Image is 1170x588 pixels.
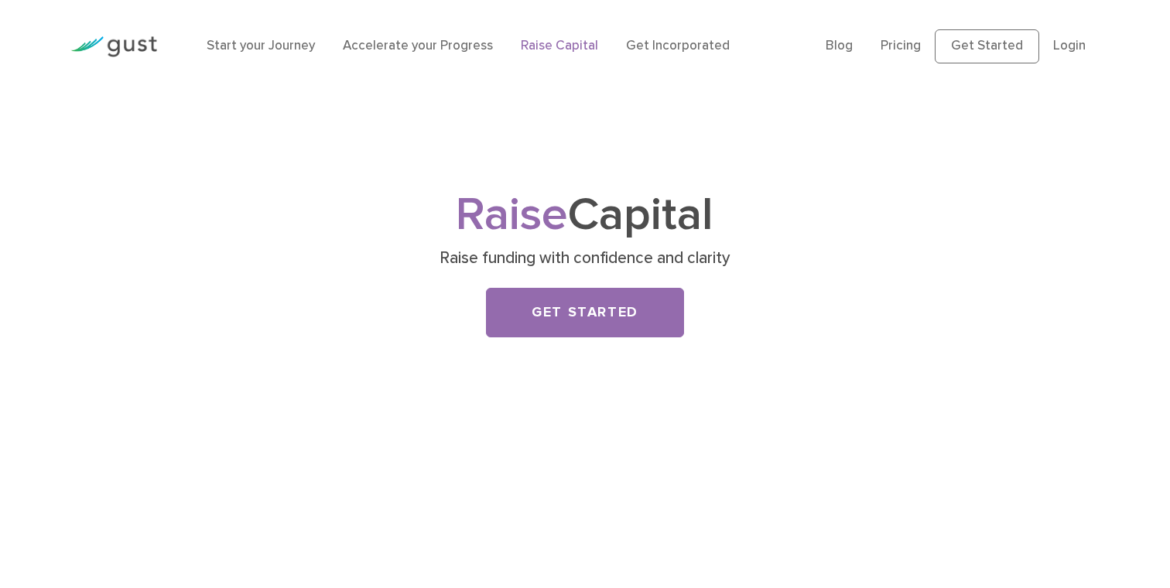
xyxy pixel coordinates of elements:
img: Gust Logo [70,36,157,57]
p: Raise funding with confidence and clarity [285,248,884,269]
span: Raise [456,187,568,242]
a: Login [1053,38,1086,53]
a: Pricing [881,38,921,53]
a: Raise Capital [521,38,598,53]
a: Get Incorporated [626,38,730,53]
h1: Capital [279,194,891,237]
a: Start your Journey [207,38,315,53]
a: Blog [826,38,853,53]
a: Accelerate your Progress [343,38,493,53]
a: Get Started [486,288,684,337]
a: Get Started [935,29,1039,63]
